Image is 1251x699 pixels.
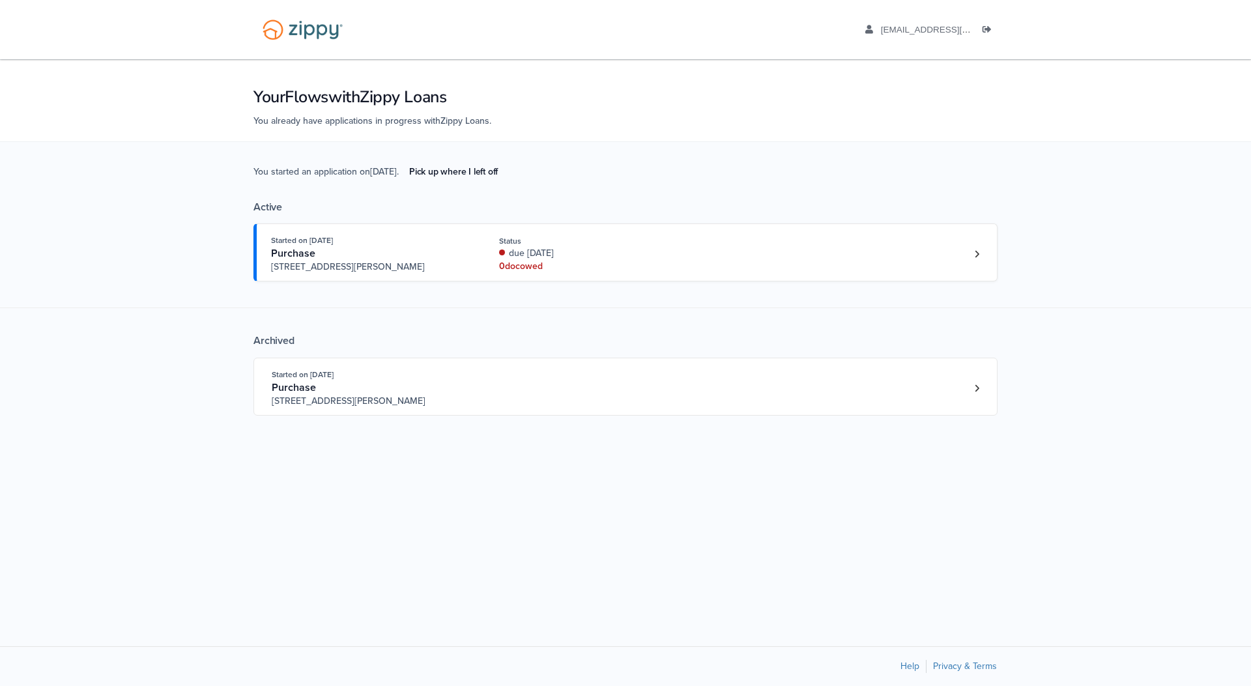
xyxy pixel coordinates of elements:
span: [STREET_ADDRESS][PERSON_NAME] [271,261,470,274]
a: Help [900,661,919,672]
span: Purchase [272,381,316,394]
span: You started an application on [DATE] . [253,165,508,201]
div: Status [499,235,673,247]
a: Open loan 4228033 [253,223,998,281]
span: You already have applications in progress with Zippy Loans . [253,115,491,126]
a: Loan number 3802615 [967,378,986,398]
h1: Your Flows with Zippy Loans [253,86,998,108]
a: Loan number 4228033 [967,244,986,264]
a: Open loan 3802615 [253,358,998,416]
span: Started on [DATE] [272,370,334,379]
a: Log out [983,25,997,38]
div: Archived [253,334,998,347]
div: 0 doc owed [499,260,673,273]
span: Purchase [271,247,315,260]
span: aaboley88@icloud.com [881,25,1030,35]
div: Active [253,201,998,214]
a: Pick up where I left off [399,161,508,182]
img: Logo [254,13,351,46]
a: edit profile [865,25,1030,38]
span: [STREET_ADDRESS][PERSON_NAME] [272,395,470,408]
div: due [DATE] [499,247,673,260]
a: Privacy & Terms [933,661,997,672]
span: Started on [DATE] [271,236,333,245]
